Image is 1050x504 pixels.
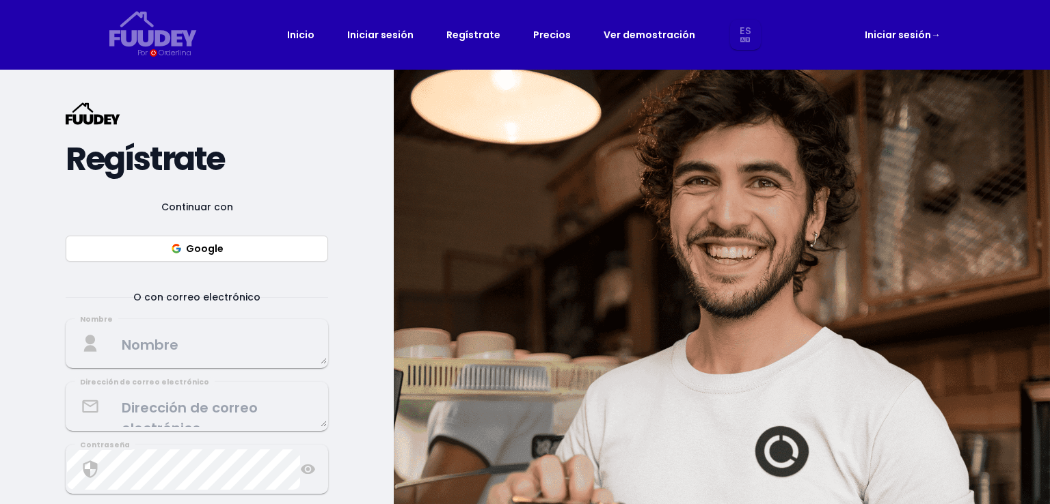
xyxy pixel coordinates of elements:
font: Google [186,242,224,255]
font: Iniciar sesión [347,28,414,42]
font: O con correo electrónico [133,290,260,304]
svg: {/* Added fill="currentColor" here */} {/* This rectangle defines the background. Its explicit fi... [109,11,197,47]
font: Regístrate [446,28,500,42]
font: Inicio [287,28,314,42]
font: Precios [533,28,571,42]
font: Orderlina [159,47,191,58]
button: Google [66,236,328,262]
font: Nombre [80,314,113,324]
font: → [931,28,941,42]
font: Por [137,47,148,58]
font: Dirección de correo electrónico [80,377,209,387]
svg: {/* Added fill="currentColor" here */} {/* This rectangle defines the background. Its explicit fi... [66,102,120,125]
font: Regístrate [66,136,225,182]
font: Iniciar sesión [865,28,931,42]
font: Contraseña [80,440,130,450]
font: Ver demostración [604,28,695,42]
font: Continuar con [161,200,233,214]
